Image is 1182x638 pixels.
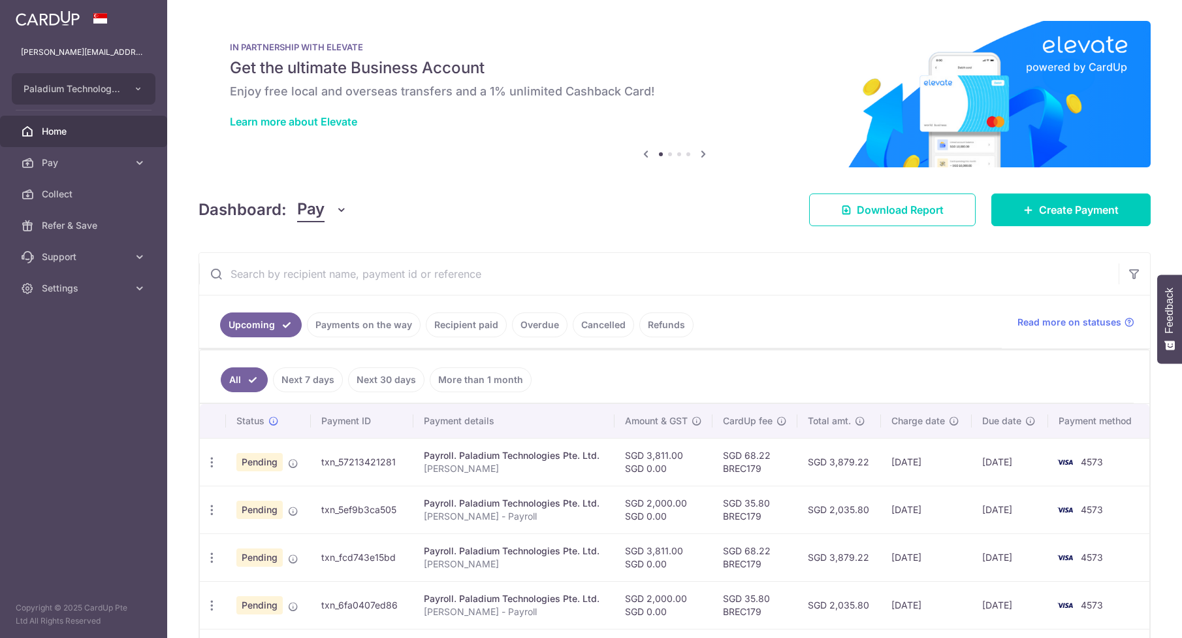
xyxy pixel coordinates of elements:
span: Pending [236,501,283,519]
td: SGD 3,811.00 SGD 0.00 [615,533,712,581]
a: Cancelled [573,312,634,337]
span: Paladium Technologies Pte. Ltd. [24,82,120,95]
td: [DATE] [881,581,972,629]
button: Feedback - Show survey [1157,275,1182,363]
a: Download Report [809,193,976,226]
td: [DATE] [972,533,1047,581]
td: SGD 3,879.22 [797,533,882,581]
span: Charge date [891,414,945,428]
a: Payments on the way [307,312,421,337]
p: [PERSON_NAME][EMAIL_ADDRESS][DOMAIN_NAME] [21,46,146,59]
span: Pay [42,156,128,169]
span: Feedback [1164,288,1175,333]
td: SGD 3,879.22 [797,438,882,486]
td: txn_6fa0407ed86 [311,581,413,629]
span: Read more on statuses [1017,316,1121,329]
h4: Dashboard: [199,198,287,222]
p: [PERSON_NAME] - Payroll [424,510,604,523]
span: Pending [236,548,283,567]
td: SGD 2,035.80 [797,486,882,533]
span: Refer & Save [42,219,128,232]
div: Payroll. Paladium Technologies Pte. Ltd. [424,449,604,462]
td: [DATE] [881,486,972,533]
td: [DATE] [972,581,1047,629]
img: Bank Card [1052,454,1078,470]
span: Pay [297,197,325,222]
th: Payment details [413,404,615,438]
a: Upcoming [220,312,302,337]
button: Pay [297,197,347,222]
a: Next 7 days [273,367,343,392]
td: [DATE] [972,486,1047,533]
td: txn_57213421281 [311,438,413,486]
td: SGD 68.22 BREC179 [712,533,797,581]
span: Collect [42,188,128,201]
button: Paladium Technologies Pte. Ltd. [12,73,155,105]
td: [DATE] [972,438,1047,486]
span: Total amt. [808,414,851,428]
td: SGD 35.80 BREC179 [712,486,797,533]
td: txn_fcd743e15bd [311,533,413,581]
a: Create Payment [991,193,1151,226]
span: Support [42,250,128,263]
a: Next 30 days [348,367,424,392]
td: SGD 2,000.00 SGD 0.00 [615,581,712,629]
td: SGD 35.80 BREC179 [712,581,797,629]
span: 4573 [1081,456,1103,467]
span: 4573 [1081,552,1103,563]
td: [DATE] [881,438,972,486]
a: Learn more about Elevate [230,115,357,128]
a: Read more on statuses [1017,316,1134,329]
h5: Get the ultimate Business Account [230,58,1119,78]
span: Due date [982,414,1021,428]
span: Create Payment [1039,202,1119,218]
td: SGD 2,000.00 SGD 0.00 [615,486,712,533]
img: Bank Card [1052,550,1078,565]
span: Amount & GST [625,414,688,428]
div: Payroll. Paladium Technologies Pte. Ltd. [424,545,604,558]
img: Bank Card [1052,597,1078,613]
span: Settings [42,282,128,295]
a: More than 1 month [430,367,532,392]
span: 4573 [1081,599,1103,611]
div: Payroll. Paladium Technologies Pte. Ltd. [424,592,604,605]
h6: Enjoy free local and overseas transfers and a 1% unlimited Cashback Card! [230,84,1119,99]
span: CardUp fee [723,414,773,428]
a: Overdue [512,312,567,337]
span: 4573 [1081,504,1103,515]
th: Payment ID [311,404,413,438]
td: SGD 68.22 BREC179 [712,438,797,486]
img: CardUp [16,10,80,26]
td: SGD 2,035.80 [797,581,882,629]
span: Download Report [857,202,944,218]
p: IN PARTNERSHIP WITH ELEVATE [230,42,1119,52]
a: Refunds [639,312,694,337]
td: [DATE] [881,533,972,581]
th: Payment method [1048,404,1149,438]
span: Pending [236,453,283,471]
span: Home [42,125,128,138]
div: Payroll. Paladium Technologies Pte. Ltd. [424,497,604,510]
td: txn_5ef9b3ca505 [311,486,413,533]
img: Bank Card [1052,502,1078,518]
span: Status [236,414,264,428]
td: SGD 3,811.00 SGD 0.00 [615,438,712,486]
img: Renovation banner [199,21,1151,167]
p: [PERSON_NAME] [424,462,604,475]
p: [PERSON_NAME] [424,558,604,571]
a: All [221,367,268,392]
span: Pending [236,596,283,614]
p: [PERSON_NAME] - Payroll [424,605,604,618]
input: Search by recipient name, payment id or reference [199,253,1119,295]
a: Recipient paid [426,312,507,337]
